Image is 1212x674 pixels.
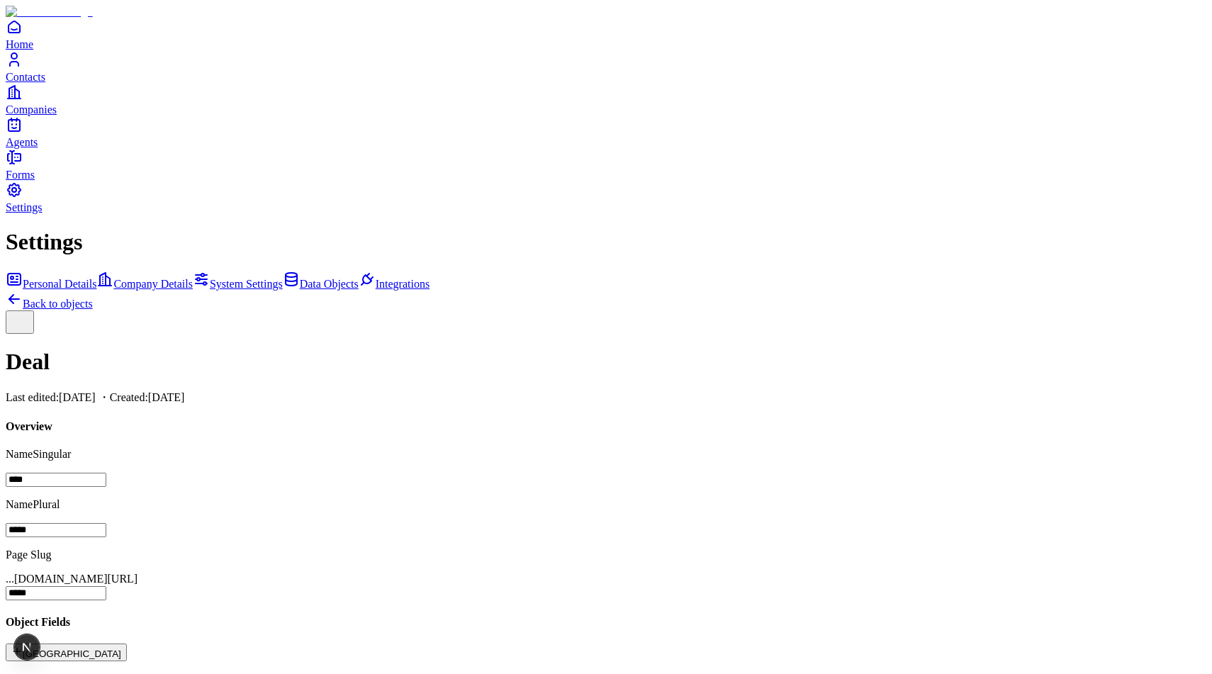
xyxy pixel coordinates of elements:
[359,278,430,290] a: Integrations
[6,51,1206,83] a: Contacts
[6,201,43,213] span: Settings
[113,278,193,290] span: Company Details
[33,498,60,510] span: Plural
[6,616,1206,629] h4: Object Fields
[6,498,1206,511] p: Name
[6,84,1206,116] a: Companies
[6,38,33,50] span: Home
[6,181,1206,213] a: Settings
[6,149,1206,181] a: Forms
[6,448,1206,461] p: Name
[6,229,1206,255] h1: Settings
[6,6,93,18] img: Item Brain Logo
[6,116,1206,148] a: Agents
[6,136,38,148] span: Agents
[193,278,283,290] a: System Settings
[6,71,45,83] span: Contacts
[6,298,93,310] a: Back to objects
[6,18,1206,50] a: Home
[210,278,283,290] span: System Settings
[376,278,430,290] span: Integrations
[33,448,71,460] span: Singular
[6,169,35,181] span: Forms
[23,278,96,290] span: Personal Details
[283,278,359,290] a: Data Objects
[6,391,1206,405] p: Last edited: [DATE] ・Created: [DATE]
[6,420,1206,433] h4: Overview
[96,278,193,290] a: Company Details
[300,278,359,290] span: Data Objects
[6,349,1206,375] h1: Deal
[6,278,96,290] a: Personal Details
[6,644,127,661] button: [GEOGRAPHIC_DATA]
[6,573,1206,585] div: ...[DOMAIN_NAME][URL]
[6,103,57,116] span: Companies
[6,549,1206,561] p: Page Slug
